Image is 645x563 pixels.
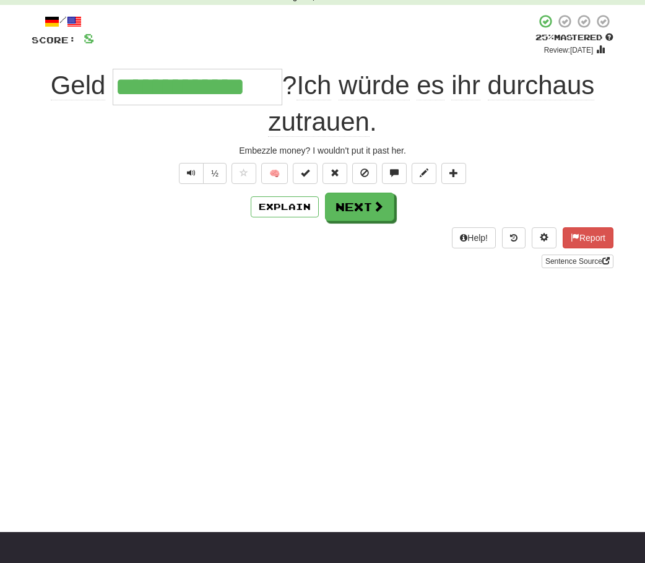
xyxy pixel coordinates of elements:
button: Favorite sentence (alt+f) [232,163,256,184]
button: Add to collection (alt+a) [441,163,466,184]
button: Ignore sentence (alt+i) [352,163,377,184]
button: Set this sentence to 100% Mastered (alt+m) [293,163,318,184]
button: Play sentence audio (ctl+space) [179,163,204,184]
span: durchaus [488,71,595,100]
button: Discuss sentence (alt+u) [382,163,407,184]
button: ½ [203,163,227,184]
span: würde [339,71,409,100]
button: Round history (alt+y) [502,227,526,248]
button: Report [563,227,613,248]
span: ihr [451,71,480,100]
span: zutrauen [268,107,369,137]
button: Help! [452,227,496,248]
span: 8 [84,30,94,46]
button: Explain [251,196,319,217]
button: Edit sentence (alt+d) [412,163,436,184]
small: Review: [DATE] [544,46,594,55]
button: 🧠 [261,163,288,184]
span: Score: [32,35,76,45]
span: Geld [51,71,106,100]
span: 25 % [535,32,554,42]
button: Reset to 0% Mastered (alt+r) [322,163,347,184]
span: ? . [268,71,594,137]
a: Sentence Source [542,255,613,268]
button: Next [325,193,394,221]
div: Mastered [535,32,613,43]
div: Text-to-speech controls [176,163,227,184]
span: es [417,71,444,100]
div: / [32,14,94,29]
div: Embezzle money? I wouldn't put it past her. [32,144,613,157]
span: Ich [297,71,331,100]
